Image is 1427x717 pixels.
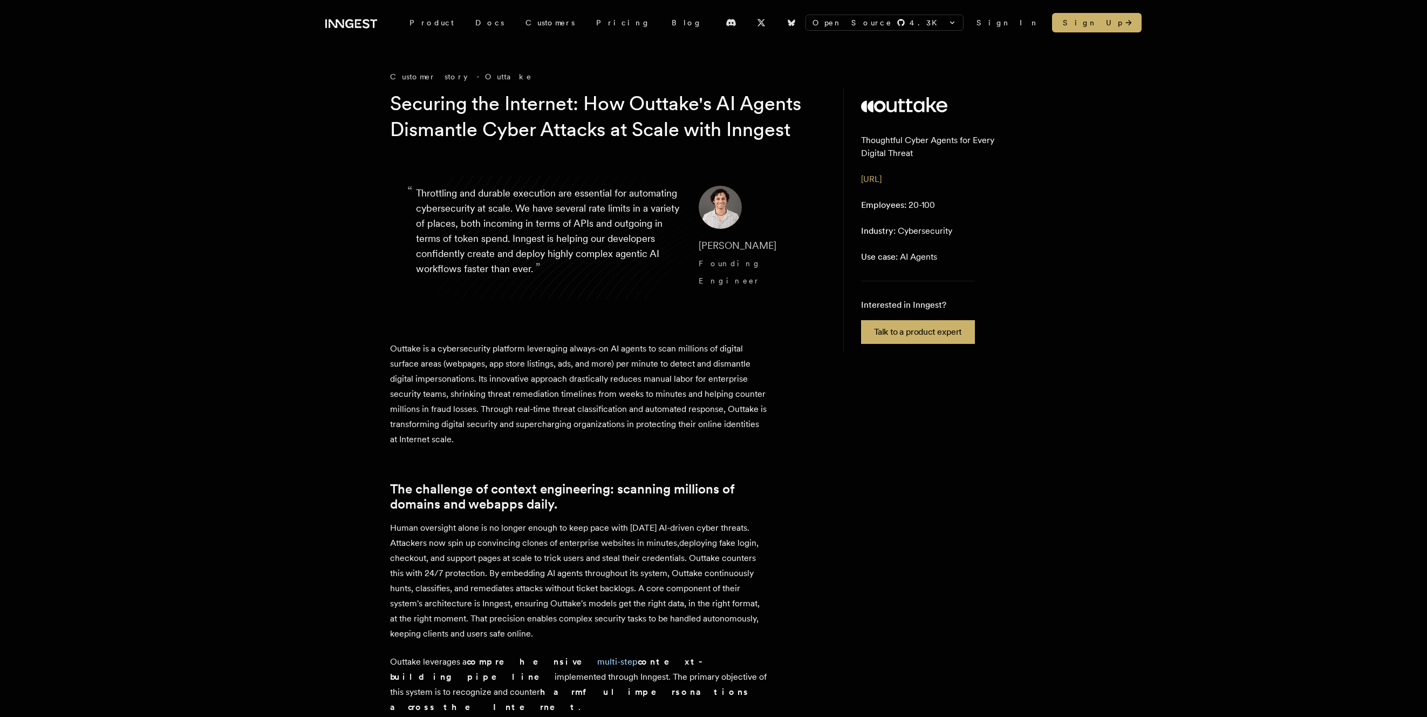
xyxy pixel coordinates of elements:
[699,186,742,229] img: Image of Diego Escobedo
[390,482,768,512] a: The challenge of context engineering: scanning millions of domains and webapps daily.
[399,13,465,32] div: Product
[861,97,947,112] img: Outtake's logo
[861,225,952,238] p: Cybersecurity
[861,199,935,212] p: 20-100
[861,320,975,344] a: Talk to a product expert
[390,91,804,143] h1: Securing the Internet: How Outtake's AI Agents Dismantle Cyber Attacks at Scale with Inngest
[390,657,708,682] strong: comprehensive context-building pipeline
[407,188,413,194] span: “
[535,260,541,275] span: ”
[699,240,776,251] span: [PERSON_NAME]
[861,299,975,312] p: Interested in Inngest?
[390,71,822,82] div: Customer story - Outtake
[390,687,749,712] strong: harmful impersonations across the Internet
[861,200,906,210] span: Employees:
[910,17,944,28] span: 4.3 K
[749,14,773,31] a: X
[861,252,898,262] span: Use case:
[1052,13,1142,32] a: Sign Up
[699,259,761,285] span: Founding Engineer
[861,226,896,236] span: Industry:
[416,186,681,289] p: Throttling and durable execution are essential for automating cybersecurity at scale. We have sev...
[812,17,892,28] span: Open Source
[780,14,803,31] a: Bluesky
[719,14,743,31] a: Discord
[861,134,1020,160] p: Thoughtful Cyber Agents for Every Digital Threat
[465,13,515,32] a: Docs
[585,13,661,32] a: Pricing
[390,654,768,715] p: Outtake leverages a implemented through Inngest. The primary objective of this system is to recog...
[861,174,882,184] a: [URL]
[390,341,768,447] p: Outtake is a cybersecurity platform leveraging always-on AI agents to scan millions of digital su...
[861,251,937,263] p: AI Agents
[390,520,768,641] p: Human oversight alone is no longer enough to keep pace with [DATE] AI-driven cyber threats. Attac...
[977,17,1039,28] a: Sign In
[597,657,638,667] a: multi-step
[661,13,713,32] a: Blog
[515,13,585,32] a: Customers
